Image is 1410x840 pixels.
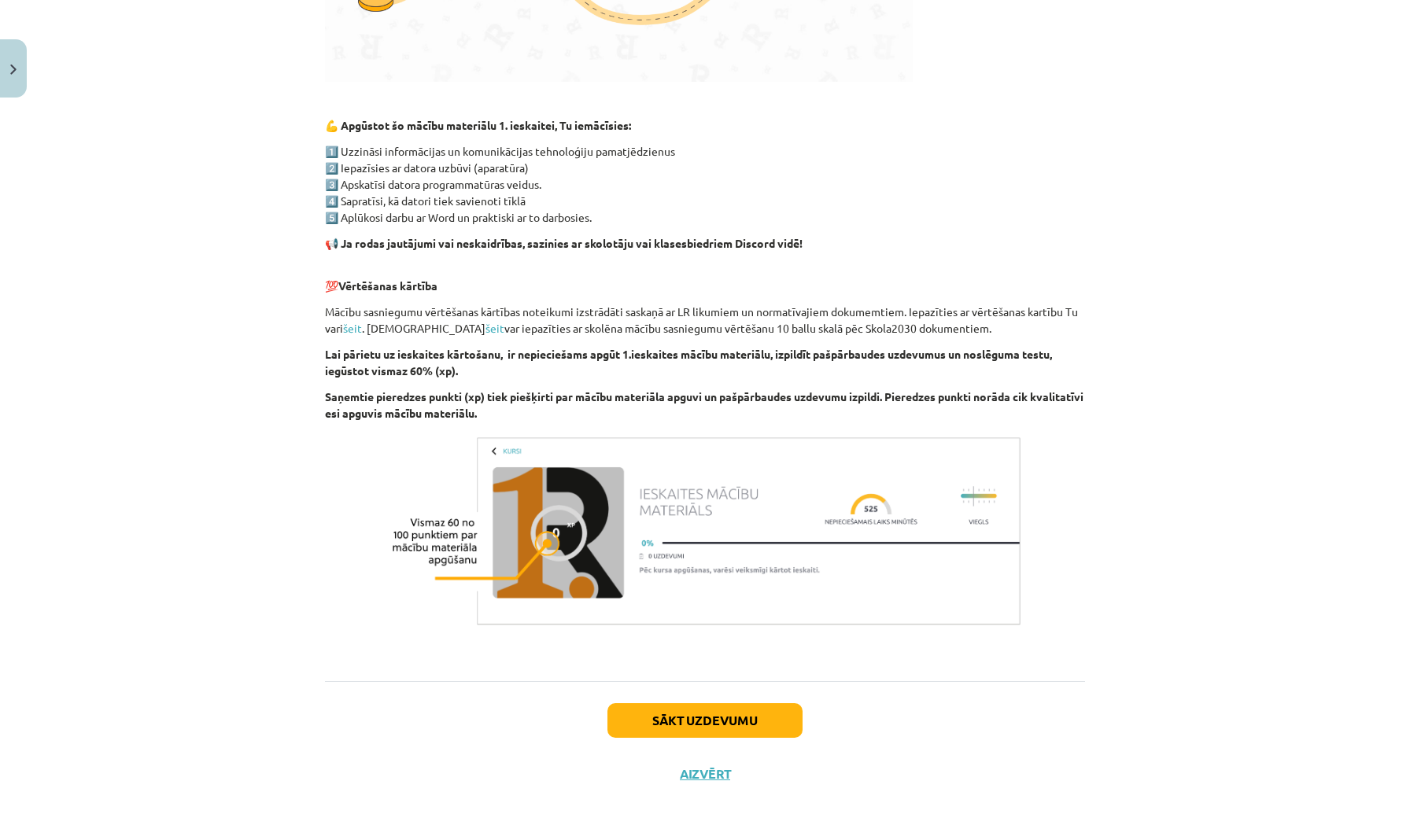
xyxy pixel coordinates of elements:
[325,143,1085,226] p: 1️⃣ Uzzināsi informācijas un komunikācijas tehnoloģiju pamatjēdzienus 2️⃣ Iepazīsies ar datora uz...
[343,321,362,335] a: šeit
[325,389,1083,420] b: Saņemtie pieredzes punkti (xp) tiek piešķirti par mācību materiāla apguvi un pašpārbaudes uzdevum...
[607,703,803,738] button: Sākt uzdevumu
[338,278,437,293] b: Vērtēšanas kārtība
[325,347,1052,378] b: Lai pārietu uz ieskaites kārtošanu, ir nepieciešams apgūt 1.ieskaites mācību materiālu, izpildīt ...
[325,261,1085,294] p: 💯
[675,766,735,782] button: Aizvērt
[10,64,17,75] img: icon-close-lesson-0947bae3869378f0d4975bcd49f059093ad1ed9edebbc8119c70593378902aed.svg
[325,236,803,250] strong: 📢 Ja rodas jautājumi vai neskaidrības, sazinies ar skolotāju vai klasesbiedriem Discord vidē!
[325,118,631,132] strong: 💪 Apgūstot šo mācību materiālu 1. ieskaitei, Tu iemācīsies:
[485,321,504,335] a: šeit
[325,304,1085,337] p: Mācību sasniegumu vērtēšanas kārtības noteikumi izstrādāti saskaņā ar LR likumiem un normatīvajie...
